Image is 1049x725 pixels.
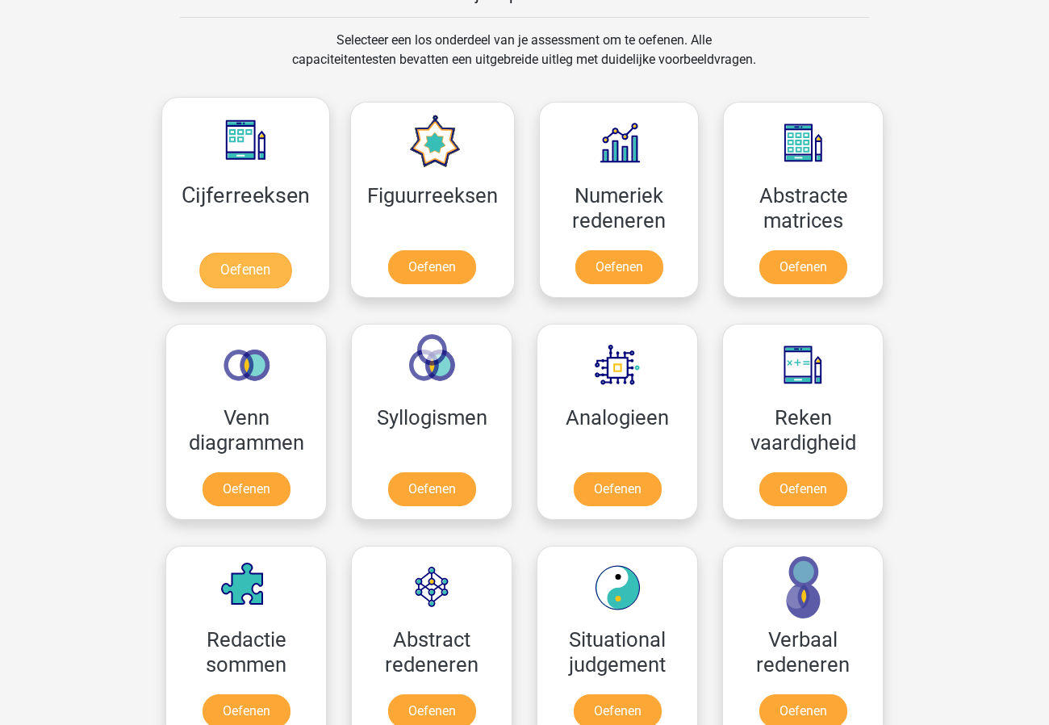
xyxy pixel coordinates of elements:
a: Oefenen [388,250,476,284]
div: Selecteer een los onderdeel van je assessment om te oefenen. Alle capaciteitentesten bevatten een... [277,31,771,89]
a: Oefenen [199,253,291,288]
a: Oefenen [759,472,847,506]
a: Oefenen [203,472,290,506]
a: Oefenen [759,250,847,284]
a: Oefenen [388,472,476,506]
a: Oefenen [575,250,663,284]
a: Oefenen [574,472,662,506]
